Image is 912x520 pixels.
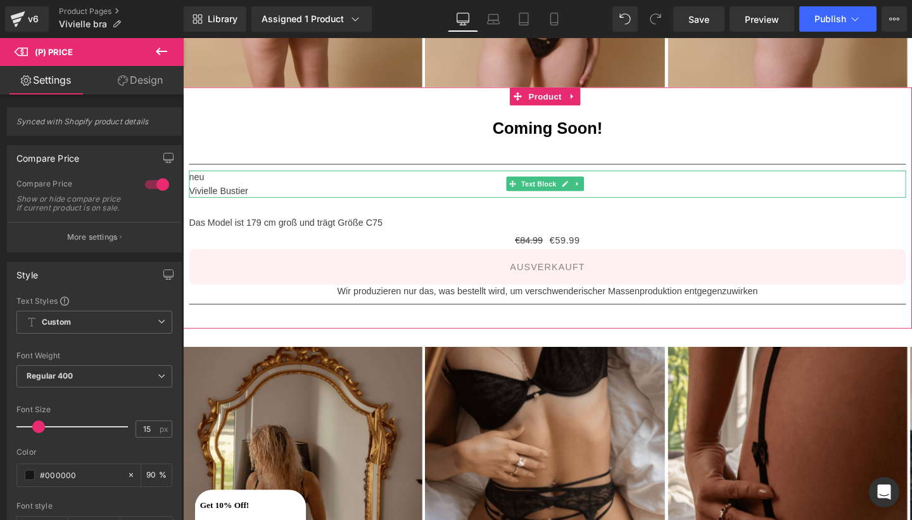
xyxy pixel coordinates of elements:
div: Font Weight [16,351,172,360]
div: Get 10% Off! [13,475,129,507]
p: More settings [67,231,118,243]
span: Preview [745,13,779,26]
span: Text Block [353,146,395,161]
span: €59.99 [385,205,417,221]
a: Product Pages [59,6,184,16]
div: Text Styles [16,296,172,306]
b: Regular 400 [27,371,73,380]
a: New Library [184,6,246,32]
div: Assigned 1 Product [262,13,362,25]
div: Open Intercom Messenger [869,477,899,507]
div: Font style [16,502,172,510]
a: Laptop [478,6,509,32]
p: Das Model ist 179 cm groß und trägt Größe C75 [6,187,760,202]
span: Synced with Shopify product details [16,117,172,135]
a: Expand / Collapse [408,146,422,161]
span: Publish [814,14,846,24]
div: v6 [25,11,41,27]
a: Design [94,66,186,94]
span: Save [688,13,709,26]
button: Redo [643,6,668,32]
div: Compare Price [16,179,132,192]
div: % [141,464,172,486]
span: Product [360,52,402,71]
div: Style [16,263,38,280]
span: (P) Price [35,47,73,57]
a: Mobile [539,6,569,32]
h1: Coming Soon! [6,85,760,105]
a: Tablet [509,6,539,32]
span: Get 10% Off! [18,486,70,496]
span: €84.99 [349,207,378,218]
a: Expand / Collapse [402,52,418,71]
button: More settings [8,222,181,252]
div: Color [16,448,172,457]
span: px [160,425,170,433]
div: Compare Price [16,146,79,164]
span: Library [208,13,237,25]
button: Undo [612,6,638,32]
div: Show or hide compare price if current product is on sale. [16,195,130,212]
a: v6 [5,6,49,32]
input: Color [40,468,121,482]
a: Preview [730,6,794,32]
p: Wir produzieren nur das, was bestellt wird, um verschwenderischer Massenproduktion entgegenzuwirken [6,259,760,274]
button: More [882,6,907,32]
div: Font Size [16,405,172,414]
a: Desktop [448,6,478,32]
button: Publish [799,6,877,32]
b: Custom [42,317,71,328]
button: Ausverkauft [6,222,760,259]
span: Vivielle bra [59,19,107,29]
